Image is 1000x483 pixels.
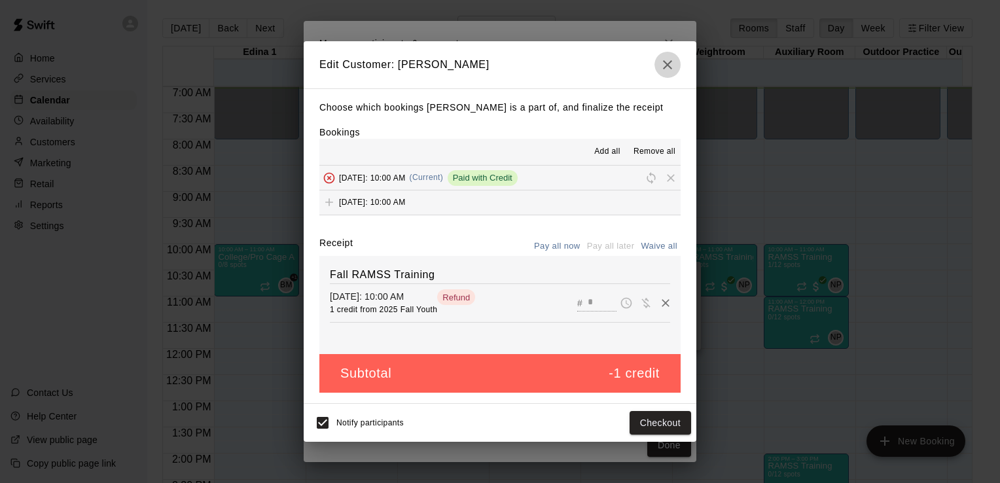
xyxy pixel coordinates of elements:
span: Pay later [616,296,636,308]
span: [DATE]: 10:00 AM [339,198,406,207]
p: [DATE]: 10:00 AM [330,290,433,303]
button: To be removed[DATE]: 10:00 AM(Current)Paid with CreditRescheduleRemove [319,166,681,190]
button: Remove all [628,141,681,162]
button: Pay all now [531,236,584,257]
span: [DATE]: 10:00 AM [339,173,406,182]
span: Paid with Credit [448,173,518,183]
button: Add[DATE]: 10:00 AM [319,190,681,215]
span: Refund [437,293,475,302]
span: 1 credit from 2025 Fall Youth [330,305,437,314]
h5: -1 credit [609,365,660,382]
span: Add [319,197,339,207]
p: Choose which bookings [PERSON_NAME] is a part of, and finalize the receipt [319,99,681,116]
button: Add all [586,141,628,162]
span: Waive payment [636,296,656,308]
span: Remove all [634,145,675,158]
label: Receipt [319,236,353,257]
h6: Fall RAMSS Training [330,266,670,283]
span: (Current) [410,173,444,182]
span: Reschedule [641,172,661,182]
h2: Edit Customer: [PERSON_NAME] [304,41,696,88]
h5: Subtotal [340,365,391,382]
span: Notify participants [336,418,404,427]
button: Waive all [637,236,681,257]
span: Remove [661,172,681,182]
button: Checkout [630,411,691,435]
span: To be removed [319,172,339,182]
button: Remove [656,293,675,313]
label: Bookings [319,127,360,137]
p: # [577,296,582,310]
span: Add all [594,145,620,158]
